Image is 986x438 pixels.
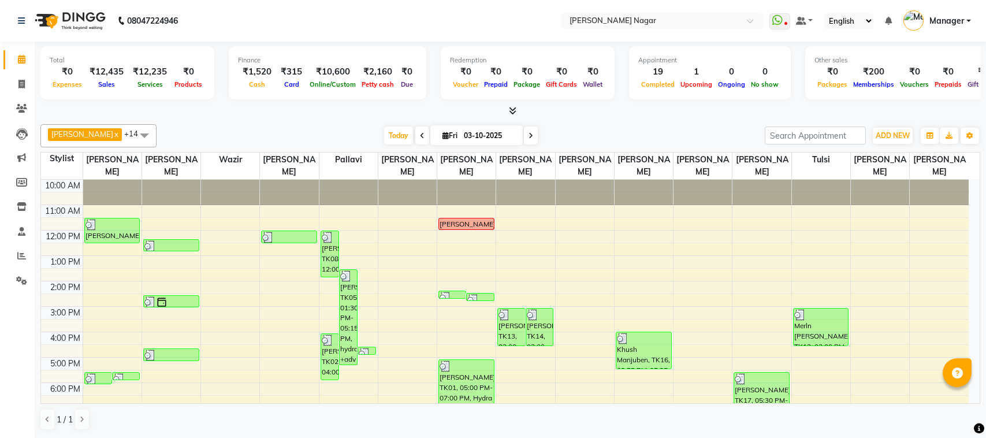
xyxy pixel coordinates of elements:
[792,153,850,167] span: Tulsi
[57,414,73,426] span: 1 / 1
[321,231,338,277] div: [PERSON_NAME], TK08, 12:00 PM-01:50 PM, Eyelash extensions,Threading Eyebrow
[580,80,605,88] span: Wallet
[850,80,897,88] span: Memberships
[48,332,83,344] div: 4:00 PM
[748,65,782,79] div: 0
[144,349,199,361] div: [PERSON_NAME], TK15, 04:35 PM-05:05 PM, [DEMOGRAPHIC_DATA] Haircut
[144,296,199,307] div: [PERSON_NAME], TK11, 02:30 PM-03:00 PM, [DEMOGRAPHIC_DATA] Hairwash
[83,153,142,179] span: [PERSON_NAME]
[48,256,83,268] div: 1:00 PM
[460,127,518,144] input: 2025-10-03
[43,205,83,217] div: 11:00 AM
[85,218,140,243] div: [PERSON_NAME] bhabhi, TK03, 11:30 AM-12:30 PM, Colour Deposite
[439,360,494,410] div: [PERSON_NAME], TK01, 05:00 PM-07:00 PM, Hydra Facial
[638,80,678,88] span: Completed
[41,153,83,165] div: Stylist
[638,55,782,65] div: Appointment
[616,332,671,369] div: Khush Manjuben, TK16, 03:55 PM-05:25 PM, Stikons Extensions with gel polish
[50,80,85,88] span: Expenses
[897,80,932,88] span: Vouchers
[50,55,205,65] div: Total
[511,80,543,88] span: Package
[85,373,111,384] div: [PERSON_NAME], TK02, 05:30 PM-06:00 PM, [DEMOGRAPHIC_DATA] Haircut
[496,153,555,179] span: [PERSON_NAME]
[437,153,496,179] span: [PERSON_NAME]
[511,65,543,79] div: ₹0
[638,65,678,79] div: 19
[276,65,307,79] div: ₹315
[358,347,375,354] div: Merln [PERSON_NAME], TK12, 04:30 PM-04:50 PM, Threading Eyebrow
[715,80,748,88] span: Ongoing
[321,334,338,380] div: [PERSON_NAME], TK02, 04:00 PM-05:50 PM, Acrylic Extension With Gel polish,Threading Eyebrow
[127,5,178,37] b: 08047224946
[48,281,83,294] div: 2:00 PM
[873,128,913,144] button: ADD NEW
[48,307,83,319] div: 3:00 PM
[876,131,910,140] span: ADD NEW
[440,131,460,140] span: Fri
[246,80,268,88] span: Cash
[850,65,897,79] div: ₹200
[615,153,673,179] span: [PERSON_NAME]
[262,231,317,243] div: [PERSON_NAME], TK04, 12:00 PM-12:30 PM, Face Wax Flover
[932,65,965,79] div: ₹0
[450,80,481,88] span: Voucher
[29,5,109,37] img: logo
[814,80,850,88] span: Packages
[450,65,481,79] div: ₹0
[526,309,553,346] div: [PERSON_NAME], TK14, 03:00 PM-04:30 PM, Stikons Extensions with gel polish
[678,65,715,79] div: 1
[439,291,466,298] div: RESHAMA, TK09, 02:20 PM-02:40 PM, Threading Eyebrow
[135,80,166,88] span: Services
[734,373,789,410] div: [PERSON_NAME], TK17, 05:30 PM-07:00 PM, Acrylic Extension With Gel polish
[50,65,85,79] div: ₹0
[732,153,791,179] span: [PERSON_NAME]
[467,294,493,300] div: [PERSON_NAME], TK10, 02:25 PM-02:45 PM, Threading Eyebrow
[903,10,924,31] img: Manager
[307,65,359,79] div: ₹10,600
[678,80,715,88] span: Upcoming
[85,65,128,79] div: ₹12,435
[51,129,113,139] span: [PERSON_NAME]
[281,80,302,88] span: Card
[765,127,866,144] input: Search Appointment
[937,392,974,426] iframe: chat widget
[814,65,850,79] div: ₹0
[450,55,605,65] div: Redemption
[238,65,276,79] div: ₹1,520
[307,80,359,88] span: Online/Custom
[543,80,580,88] span: Gift Cards
[481,80,511,88] span: Prepaid
[238,55,417,65] div: Finance
[124,129,147,138] span: +14
[910,153,969,179] span: [PERSON_NAME]
[674,153,732,179] span: [PERSON_NAME]
[897,65,932,79] div: ₹0
[95,80,118,88] span: Sales
[481,65,511,79] div: ₹0
[359,80,397,88] span: Petty cash
[172,65,205,79] div: ₹0
[715,65,748,79] div: 0
[543,65,580,79] div: ₹0
[932,80,965,88] span: Prepaids
[142,153,200,179] span: [PERSON_NAME]
[43,180,83,192] div: 10:00 AM
[201,153,259,167] span: Wazir
[929,15,964,27] span: Manager
[498,309,524,346] div: [PERSON_NAME], TK13, 03:00 PM-04:30 PM, Stikons Extensions with gel polish
[319,153,378,167] span: pallavi
[48,358,83,370] div: 5:00 PM
[580,65,605,79] div: ₹0
[748,80,782,88] span: No show
[378,153,437,179] span: [PERSON_NAME]
[144,240,199,251] div: Yash, TK06, 12:20 PM-12:50 PM, [DEMOGRAPHIC_DATA] Haircut
[43,231,83,243] div: 12:00 PM
[113,373,139,380] div: [PERSON_NAME], TK01, 05:30 PM-05:50 PM, [PERSON_NAME] Trim
[128,65,172,79] div: ₹12,235
[384,127,413,144] span: Today
[851,153,909,179] span: [PERSON_NAME]
[397,65,417,79] div: ₹0
[794,309,849,346] div: Merln [PERSON_NAME], TK12, 03:00 PM-04:30 PM, Stikons Extensions with gel polish
[172,80,205,88] span: Products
